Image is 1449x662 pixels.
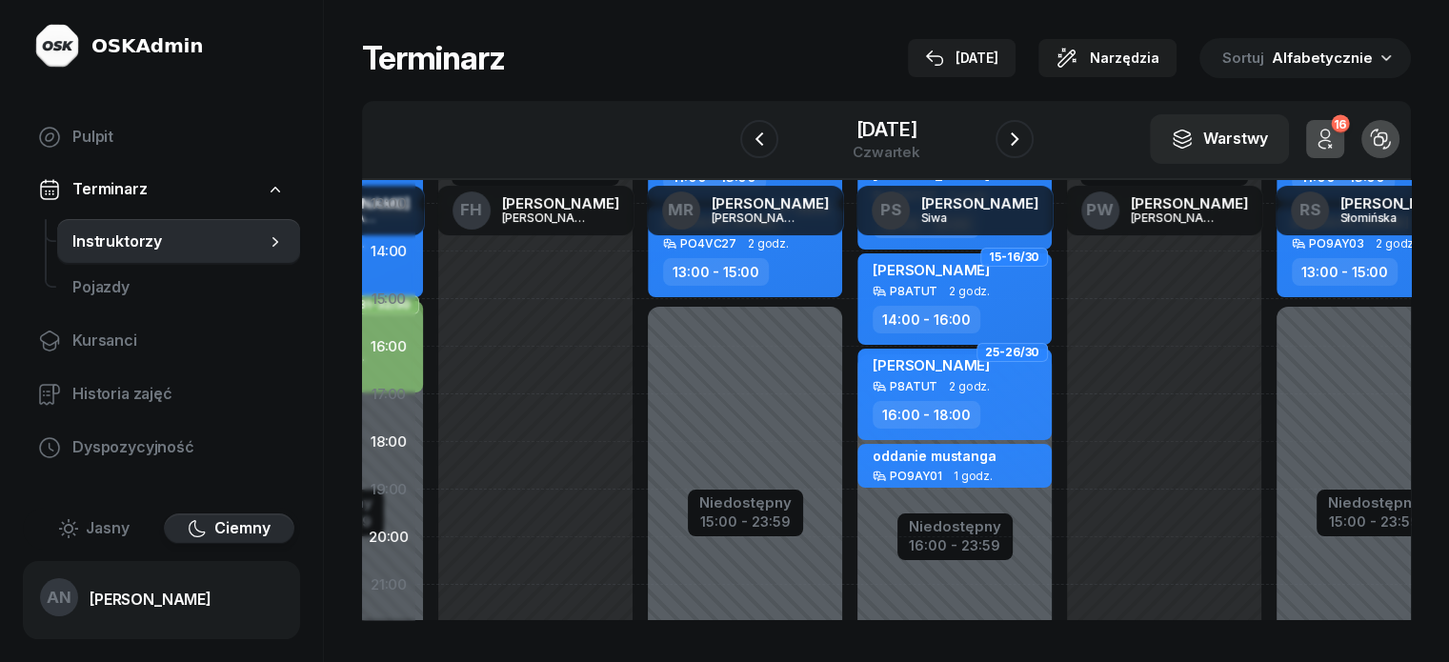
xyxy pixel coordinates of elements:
div: PO4VC27 [680,237,736,250]
div: P8ATUT [890,285,937,297]
div: 16:00 - 23:59 [909,533,1001,553]
button: Sortuj Alfabetycznie [1199,38,1411,78]
div: oddanie mustanga [873,448,996,464]
button: Jasny [29,513,160,544]
span: [PERSON_NAME] [873,356,990,374]
span: 15-16/30 [989,255,1039,259]
div: PO9AY01 [890,470,942,482]
button: Niedostępny16:00 - 23:59 [909,515,1001,557]
div: 16:00 [362,323,415,371]
span: Kursanci [72,329,285,353]
img: logo-light@2x.png [34,23,80,69]
div: [PERSON_NAME] [90,592,211,607]
div: 15:00 - 23:59 [699,510,792,530]
div: OSKAdmin [91,32,203,59]
span: Pulpit [72,125,285,150]
button: 16 [1306,120,1344,158]
div: [PERSON_NAME] [1131,196,1248,211]
span: 2 godz. [748,237,789,251]
div: 17:00 [362,371,415,418]
span: Instruktorzy [72,230,266,254]
span: Historia zajęć [72,382,285,407]
button: Niedostępny15:00 - 23:59 [1328,491,1420,533]
div: Warstwy [1171,127,1268,151]
div: [PERSON_NAME] [712,196,829,211]
a: FH[PERSON_NAME][PERSON_NAME] [437,186,634,235]
span: AN [47,590,71,606]
span: 2 godz. [949,285,990,298]
span: RS [1299,202,1320,218]
span: Sortuj [1222,46,1268,70]
div: 16 [1331,115,1349,133]
div: 21:00 [362,561,415,609]
div: 19:00 [362,466,415,513]
div: 18:00 [362,418,415,466]
button: Narzędzia [1038,39,1177,77]
span: Ciemny [214,516,271,541]
button: Warstwy [1150,114,1289,164]
a: Kursanci [23,318,300,364]
div: [DATE] [853,120,920,139]
span: [PERSON_NAME] [873,261,990,279]
span: 2 godz. [949,380,990,393]
a: Terminarz [23,168,300,211]
div: Niedostępny [699,495,792,510]
span: Alfabetycznie [1272,49,1373,67]
div: [PERSON_NAME] [502,211,594,224]
span: 1 godz. [954,470,993,483]
a: MR[PERSON_NAME][PERSON_NAME] [647,186,844,235]
span: Jasny [86,516,130,541]
span: Narzędzia [1090,47,1159,70]
div: Słomińska [1340,211,1432,224]
span: PW [1086,202,1114,218]
span: FH [460,202,482,218]
a: Pojazdy [57,265,300,311]
span: Pojazdy [72,275,285,300]
div: [PERSON_NAME] [1131,211,1222,224]
div: 15:00 [362,275,415,323]
a: Pulpit [23,114,300,160]
div: 15:00 - 23:59 [1328,510,1420,530]
div: P8ATUT [890,380,937,392]
span: Dyspozycyjność [72,435,285,460]
div: PO9AY03 [1309,237,1364,250]
a: PW[PERSON_NAME][PERSON_NAME] [1066,186,1263,235]
div: Niedostępny [1328,495,1420,510]
div: 13:00 - 15:00 [1292,258,1398,286]
button: [DATE] [908,39,1016,77]
span: MR [668,202,694,218]
div: Siwa [921,211,1013,224]
div: 16:00 - 18:00 [873,401,980,429]
div: 20:00 [362,513,415,561]
div: 14:00 [362,228,415,275]
h1: Terminarz [362,41,505,75]
div: czwartek [853,145,920,159]
div: 14:00 - 16:00 [873,306,980,333]
div: [PERSON_NAME] [712,211,803,224]
span: PS [880,202,901,218]
span: Terminarz [72,177,148,202]
a: Historia zajęć [23,371,300,417]
div: [PERSON_NAME] [502,196,619,211]
button: Ciemny [164,513,295,544]
button: Niedostępny15:00 - 23:59 [699,491,792,533]
div: 13:00 - 15:00 [663,258,769,286]
a: Instruktorzy [57,219,300,265]
div: 22:00 [362,609,415,656]
span: 25-26/30 [985,351,1039,354]
a: PS[PERSON_NAME]Siwa [856,186,1054,235]
a: Dyspozycyjność [23,425,300,471]
div: [PERSON_NAME] [921,196,1038,211]
div: [DATE] [925,47,998,70]
div: 13:00 [362,180,415,228]
span: 2 godz. [1376,237,1417,251]
div: Niedostępny [909,519,1001,533]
